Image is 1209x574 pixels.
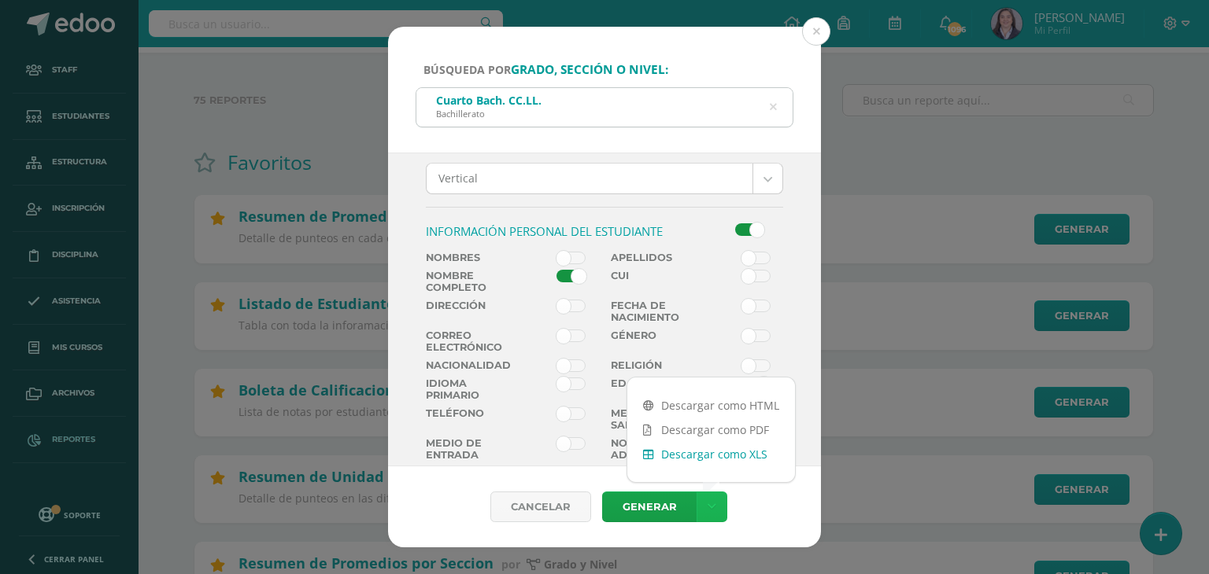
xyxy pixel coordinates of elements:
label: Género [604,329,697,353]
strong: grado, sección o nivel: [511,61,668,78]
a: Generar [602,491,697,522]
label: Medio de Salida [604,407,697,431]
a: Descargar como PDF [627,418,795,442]
label: Notas adicionales [604,437,697,461]
a: Descargar como HTML [627,393,795,418]
label: Dirección [420,300,512,323]
label: Idioma Primario [420,377,512,401]
label: Correo electrónico [420,329,512,353]
div: Cuarto Bach. CC.LL. [436,93,542,108]
label: Nombre Completo [420,270,512,293]
input: ej. Primero primaria, etc. [416,88,793,127]
label: Apellidos [604,252,697,263]
label: Edad [604,377,697,401]
div: Bachillerato [436,108,542,120]
h3: Información Personal del Estudiante [426,223,691,239]
label: Nacionalidad [420,359,512,371]
label: CUI [604,270,697,293]
label: Nombres [420,252,512,263]
label: Religión [604,359,697,371]
a: Vertical [427,164,782,193]
span: Vertical [438,164,741,193]
a: Descargar como XLS [627,442,795,466]
button: Close (Esc) [802,17,830,46]
div: Cancelar [490,491,591,522]
label: Medio de Entrada [420,437,512,461]
label: Teléfono [420,407,512,431]
span: Búsqueda por [423,62,668,77]
label: Fecha de Nacimiento [604,300,697,323]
